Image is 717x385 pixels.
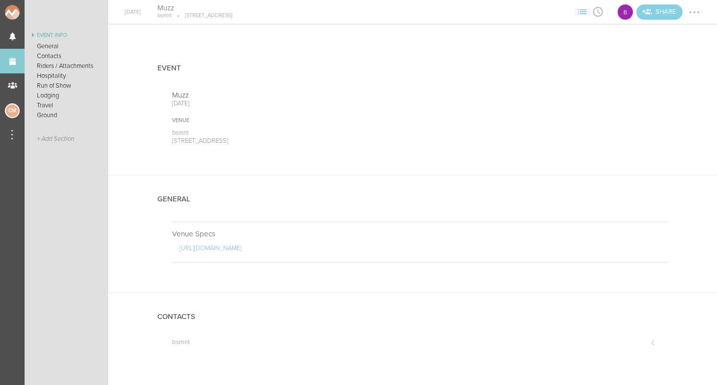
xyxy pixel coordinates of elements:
div: Venue [172,117,398,124]
div: Share [636,4,683,20]
h4: Muzz [157,3,233,13]
a: Travel [25,100,108,110]
a: Lodging [25,91,108,100]
p: [STREET_ADDRESS] [172,12,233,19]
div: Charlie McGinley [5,103,20,118]
span: + Add Section [37,135,74,143]
p: bsmnt [172,129,398,137]
a: Riders / Attachments [25,61,108,71]
h5: bsmnt [172,339,190,346]
h4: General [157,195,190,203]
a: Ground [25,110,108,120]
p: Venue Specs [172,229,668,238]
div: bsmnt [617,3,634,21]
a: Hospitality [25,71,108,81]
a: [URL][DOMAIN_NAME] [179,244,241,252]
p: [STREET_ADDRESS] [172,137,398,145]
div: B [617,3,634,21]
a: Run of Show [25,81,108,91]
p: [DATE] [172,99,398,107]
a: Invite teams to the Event [636,4,683,20]
span: View Sections [574,8,590,14]
img: NOMAD [5,5,60,20]
p: Muzz [172,91,398,99]
p: bsmnt [157,12,172,19]
h4: Event [157,64,181,72]
a: Event Info [25,30,108,41]
a: Contacts [25,51,108,61]
span: View Itinerary [590,8,606,14]
h4: Contacts [157,313,195,321]
a: General [25,41,108,51]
